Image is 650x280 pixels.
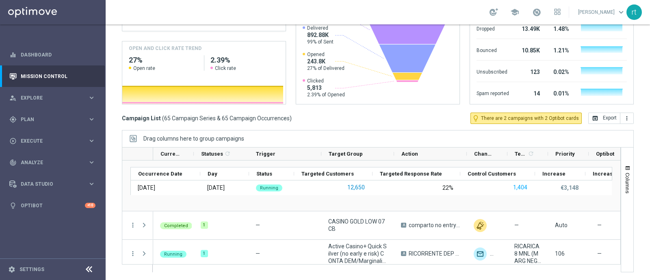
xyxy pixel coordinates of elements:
[138,184,155,191] div: 25 Aug 2025
[555,222,568,228] span: Auto
[9,95,96,101] button: person_search Explore keyboard_arrow_right
[164,223,188,228] span: Completed
[9,65,95,87] div: Mission Control
[160,250,186,258] colored-tag: Running
[597,221,602,229] span: —
[9,138,96,144] button: play_circle_outline Execute keyboard_arrow_right
[512,182,528,193] button: 1,404
[329,151,363,157] span: Target Group
[301,171,354,177] span: Targeted Customers
[597,250,602,257] span: —
[592,115,598,122] i: open_in_browser
[519,43,540,56] div: 10.85K
[596,151,614,157] span: Optibot
[620,113,634,124] button: more_vert
[519,22,540,35] div: 13.49K
[129,221,136,229] i: more_vert
[201,221,208,229] div: 1
[256,250,260,257] span: —
[472,115,479,122] i: lightbulb_outline
[550,65,569,78] div: 0.02%
[380,171,442,177] span: Targeted Response Rate
[122,211,153,240] div: Press SPACE to select this row.
[9,202,17,209] i: lightbulb
[510,8,519,17] span: school
[88,115,95,123] i: keyboard_arrow_right
[307,78,345,84] span: Clicked
[550,22,569,35] div: 1.48%
[514,243,541,265] span: RICARICA8 MNL (MARG NEGATIVA<40)
[328,218,387,232] span: CASINO GOLD LOW 07 CB
[9,116,96,123] button: gps_fixed Plan keyboard_arrow_right
[201,250,208,257] div: 1
[19,267,44,272] a: Settings
[550,86,569,99] div: 0.01%
[542,171,565,177] span: Increase
[347,182,366,193] button: 12,650
[9,52,96,58] button: equalizer Dashboard
[224,150,231,157] i: refresh
[256,171,272,177] span: Status
[550,43,569,56] div: 1.21%
[9,44,95,65] div: Dashboard
[9,51,17,59] i: equalizer
[528,150,534,157] i: refresh
[88,180,95,188] i: keyboard_arrow_right
[519,86,540,99] div: 14
[409,221,460,229] span: comparto no entry_15%upto150
[519,65,540,78] div: 123
[307,65,344,72] span: 27% of Delivered
[474,247,487,260] img: Optimail
[9,195,95,216] div: Optibot
[307,84,345,91] span: 5,813
[207,184,225,191] div: Monday
[9,73,96,80] button: Mission Control
[307,91,345,98] span: 2.39% of Opened
[409,250,460,257] span: RICORRENTE DEP fasce up to 20000
[401,251,406,256] span: A
[133,65,155,72] span: Open rate
[9,159,96,166] button: track_changes Analyze keyboard_arrow_right
[223,149,231,158] span: Calculate column
[256,222,260,228] span: —
[9,202,96,209] button: lightbulb Optibot +10
[143,135,244,142] div: Row Groups
[201,151,223,157] span: Statuses
[260,185,278,191] span: Running
[88,94,95,102] i: keyboard_arrow_right
[328,243,387,265] span: Active Casino+ Quick Silver (no early e risk) CONTA DEM/Marginalità NEGATIVA <40
[307,58,344,65] span: 243.8K
[401,223,406,228] span: A
[9,181,96,187] button: Data Studio keyboard_arrow_right
[555,151,575,157] span: Priority
[129,250,136,257] button: more_vert
[477,43,509,56] div: Bounced
[9,159,17,166] i: track_changes
[21,195,85,216] a: Optibot
[474,219,487,232] img: Other
[624,115,630,122] i: more_vert
[526,149,534,158] span: Calculate column
[477,22,509,35] div: Dropped
[468,171,516,177] span: Control Customers
[21,139,88,143] span: Execute
[474,151,494,157] span: Channel
[490,247,503,260] img: Other
[85,203,95,208] div: +10
[307,31,334,39] span: 892.88K
[9,137,17,145] i: play_circle_outline
[138,171,182,177] span: Occurrence Date
[21,96,88,100] span: Explore
[577,6,626,18] a: [PERSON_NAME]keyboard_arrow_down
[9,94,17,102] i: person_search
[122,115,292,122] h3: Campaign List
[9,116,17,123] i: gps_fixed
